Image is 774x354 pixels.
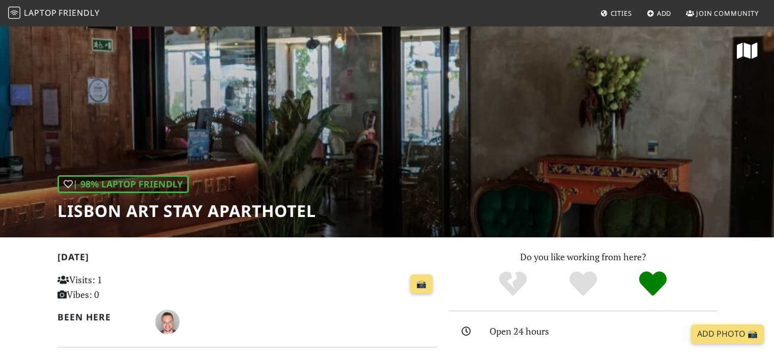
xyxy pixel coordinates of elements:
img: 5096-danilo.jpg [155,310,180,334]
div: Definitely! [618,270,688,298]
a: Cities [596,4,636,22]
span: Cities [611,9,632,18]
div: No [478,270,548,298]
span: Add [657,9,672,18]
a: LaptopFriendly LaptopFriendly [8,5,100,22]
a: Add [643,4,676,22]
h2: Been here [58,312,144,322]
div: | 98% Laptop Friendly [58,175,189,193]
p: Visits: 1 Vibes: 0 [58,273,176,302]
h2: [DATE] [58,252,437,266]
a: Join Community [682,4,763,22]
a: Add Photo 📸 [691,324,764,344]
div: Yes [548,270,618,298]
img: LaptopFriendly [8,7,20,19]
p: Do you like working from here? [449,250,717,264]
span: Friendly [59,7,99,18]
h1: Lisbon Art Stay Aparthotel [58,201,316,221]
span: Join Community [696,9,759,18]
span: Danilo Aleixo [155,315,180,327]
a: 📸 [410,275,433,294]
span: Laptop [24,7,57,18]
div: Open 24 hours [490,324,723,339]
